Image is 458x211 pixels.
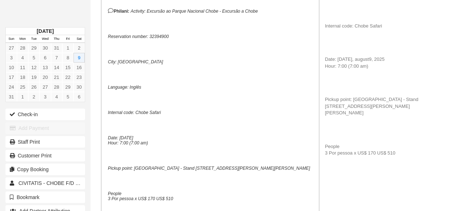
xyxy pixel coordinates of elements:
strong: [DATE] [37,28,54,34]
a: 2 [28,92,39,102]
a: 26 [28,82,39,92]
a: 27 [6,43,17,53]
button: Copy Booking [5,164,85,175]
em: Activity: Excursão ao Parque Nacional Chobe - Excursão a Chobe Reservation number: 32394900 City:... [108,9,310,201]
a: 29 [28,43,39,53]
a: 1 [17,92,28,102]
button: Add Payment [5,122,85,134]
a: Customer Print [5,150,85,161]
a: 3 [6,53,17,63]
a: 1 [62,43,73,53]
th: Fri [62,35,73,43]
a: 3 [39,92,51,102]
a: 30 [73,82,85,92]
a: 8 [62,53,73,63]
th: Wed [39,35,51,43]
a: 10 [6,63,17,72]
th: Mon [17,35,28,43]
a: 6 [39,53,51,63]
a: 28 [17,43,28,53]
a: 23 [73,72,85,82]
a: 2 [73,43,85,53]
a: 16 [73,63,85,72]
a: CIVITATIS - CHOBE F/D - [PERSON_NAME] X 3 [5,177,85,189]
a: 13 [39,63,51,72]
span: CIVITATIS - CHOBE F/D - [PERSON_NAME] X 3 [18,180,129,186]
a: Staff Print [5,136,85,148]
th: Thu [51,35,62,43]
a: 20 [39,72,51,82]
a: 4 [17,53,28,63]
a: 29 [62,82,73,92]
a: 19 [28,72,39,82]
a: 28 [51,82,62,92]
th: Sun [6,35,17,43]
a: 25 [17,82,28,92]
a: 5 [28,53,39,63]
a: 30 [39,43,51,53]
a: 17 [6,72,17,82]
a: 31 [6,92,17,102]
a: 18 [17,72,28,82]
a: 12 [28,63,39,72]
a: 14 [51,63,62,72]
span: 9, 2025 Hour: 7:00 (7:00 am) Pickup point: [GEOGRAPHIC_DATA] - Stand [STREET_ADDRESS][PERSON_NAME... [325,56,418,156]
a: 27 [39,82,51,92]
a: 21 [51,72,62,82]
a: 24 [6,82,17,92]
a: 9 [73,53,85,63]
a: 7 [51,53,62,63]
a: 31 [51,43,62,53]
button: Check-in [5,109,85,120]
button: Bookmark [5,191,85,203]
a: 15 [62,63,73,72]
th: Tue [28,35,39,43]
a: 22 [62,72,73,82]
a: 6 [73,92,85,102]
th: Sat [73,35,85,43]
a: 4 [51,92,62,102]
a: 11 [17,63,28,72]
a: 5 [62,92,73,102]
strong: Philani: [108,9,129,14]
